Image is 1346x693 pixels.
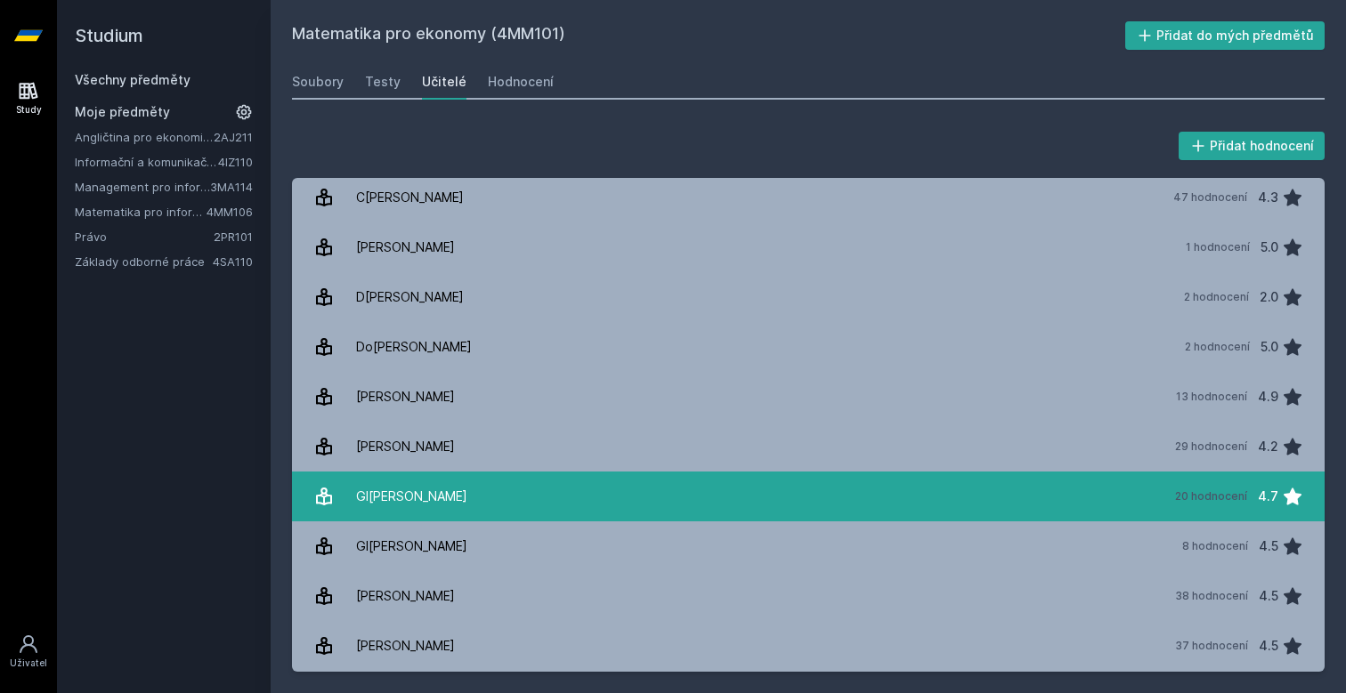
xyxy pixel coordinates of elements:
[365,64,401,100] a: Testy
[356,429,455,464] div: [PERSON_NAME]
[1186,240,1250,254] div: 1 hodnocení
[218,155,253,169] a: 4IZ110
[1258,379,1278,415] div: 4.9
[1182,539,1248,553] div: 8 hodnocení
[356,180,464,215] div: C[PERSON_NAME]
[1173,190,1247,205] div: 47 hodnocení
[356,279,464,315] div: D[PERSON_NAME]
[422,64,466,100] a: Učitelé
[356,230,455,265] div: [PERSON_NAME]
[1258,429,1278,464] div: 4.2
[214,130,253,144] a: 2AJ211
[356,628,455,664] div: [PERSON_NAME]
[1175,639,1248,653] div: 37 hodnocení
[292,621,1325,671] a: [PERSON_NAME] 37 hodnocení 4.5
[1260,279,1278,315] div: 2.0
[1261,329,1278,365] div: 5.0
[75,128,214,146] a: Angličtina pro ekonomická studia 1 (B2/C1)
[292,222,1325,272] a: [PERSON_NAME] 1 hodnocení 5.0
[1185,340,1250,354] div: 2 hodnocení
[292,73,344,91] div: Soubory
[292,471,1325,521] a: Gl[PERSON_NAME] 20 hodnocení 4.7
[292,21,1125,50] h2: Matematika pro ekonomy (4MM101)
[1176,390,1247,404] div: 13 hodnocení
[213,254,253,269] a: 4SA110
[75,103,170,121] span: Moje předměty
[488,64,554,100] a: Hodnocení
[1175,589,1248,603] div: 38 hodnocení
[75,203,207,221] a: Matematika pro informatiky
[356,578,455,614] div: [PERSON_NAME]
[1261,230,1278,265] div: 5.0
[1184,290,1249,304] div: 2 hodnocení
[292,372,1325,422] a: [PERSON_NAME] 13 hodnocení 4.9
[292,322,1325,372] a: Do[PERSON_NAME] 2 hodnocení 5.0
[75,178,210,196] a: Management pro informatiky a statistiky
[292,422,1325,471] a: [PERSON_NAME] 29 hodnocení 4.2
[1258,479,1278,514] div: 4.7
[1259,528,1278,564] div: 4.5
[16,103,42,117] div: Study
[10,657,47,670] div: Uživatel
[292,64,344,100] a: Soubory
[292,521,1325,571] a: Gl[PERSON_NAME] 8 hodnocení 4.5
[356,379,455,415] div: [PERSON_NAME]
[1259,578,1278,614] div: 4.5
[75,253,213,270] a: Základy odborné práce
[488,73,554,91] div: Hodnocení
[292,571,1325,621] a: [PERSON_NAME] 38 hodnocení 4.5
[1179,132,1326,160] button: Přidat hodnocení
[356,329,472,365] div: Do[PERSON_NAME]
[292,272,1325,322] a: D[PERSON_NAME] 2 hodnocení 2.0
[1259,628,1278,664] div: 4.5
[75,72,191,87] a: Všechny předměty
[365,73,401,91] div: Testy
[292,173,1325,222] a: C[PERSON_NAME] 47 hodnocení 4.3
[210,180,253,194] a: 3MA114
[356,528,467,564] div: Gl[PERSON_NAME]
[4,625,53,679] a: Uživatel
[207,205,253,219] a: 4MM106
[214,230,253,244] a: 2PR101
[356,479,467,514] div: Gl[PERSON_NAME]
[1258,180,1278,215] div: 4.3
[1125,21,1326,50] button: Přidat do mých předmětů
[75,228,214,246] a: Právo
[75,153,218,171] a: Informační a komunikační technologie
[1175,489,1247,504] div: 20 hodnocení
[422,73,466,91] div: Učitelé
[4,71,53,125] a: Study
[1175,439,1247,454] div: 29 hodnocení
